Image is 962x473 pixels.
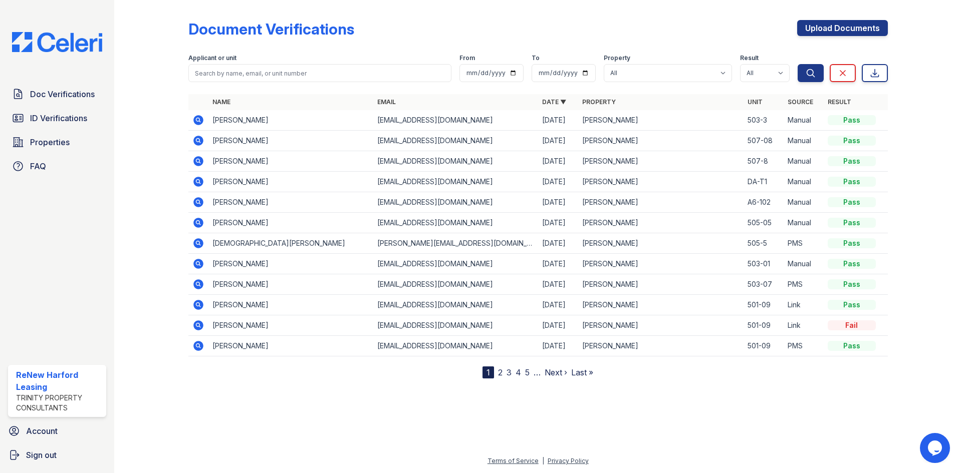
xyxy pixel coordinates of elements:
[828,300,876,310] div: Pass
[516,367,521,377] a: 4
[828,218,876,228] div: Pass
[538,151,578,172] td: [DATE]
[373,110,538,131] td: [EMAIL_ADDRESS][DOMAIN_NAME]
[920,433,952,463] iframe: chat widget
[208,131,373,151] td: [PERSON_NAME]
[744,151,784,172] td: 507-8
[828,156,876,166] div: Pass
[784,295,824,315] td: Link
[538,295,578,315] td: [DATE]
[578,151,743,172] td: [PERSON_NAME]
[538,233,578,254] td: [DATE]
[373,254,538,274] td: [EMAIL_ADDRESS][DOMAIN_NAME]
[373,192,538,213] td: [EMAIL_ADDRESS][DOMAIN_NAME]
[542,98,566,106] a: Date ▼
[748,98,763,106] a: Unit
[538,131,578,151] td: [DATE]
[784,151,824,172] td: Manual
[26,449,57,461] span: Sign out
[8,156,106,176] a: FAQ
[788,98,813,106] a: Source
[744,274,784,295] td: 503-07
[582,98,616,106] a: Property
[578,213,743,233] td: [PERSON_NAME]
[538,110,578,131] td: [DATE]
[828,177,876,187] div: Pass
[30,88,95,100] span: Doc Verifications
[578,315,743,336] td: [PERSON_NAME]
[538,172,578,192] td: [DATE]
[797,20,888,36] a: Upload Documents
[498,367,503,377] a: 2
[208,254,373,274] td: [PERSON_NAME]
[744,254,784,274] td: 503-01
[212,98,230,106] a: Name
[744,110,784,131] td: 503-3
[208,336,373,356] td: [PERSON_NAME]
[488,457,539,464] a: Terms of Service
[744,213,784,233] td: 505-05
[373,151,538,172] td: [EMAIL_ADDRESS][DOMAIN_NAME]
[30,112,87,124] span: ID Verifications
[16,369,102,393] div: ReNew Harford Leasing
[784,213,824,233] td: Manual
[828,341,876,351] div: Pass
[30,160,46,172] span: FAQ
[744,315,784,336] td: 501-09
[373,315,538,336] td: [EMAIL_ADDRESS][DOMAIN_NAME]
[188,64,451,82] input: Search by name, email, or unit number
[208,172,373,192] td: [PERSON_NAME]
[208,192,373,213] td: [PERSON_NAME]
[373,336,538,356] td: [EMAIL_ADDRESS][DOMAIN_NAME]
[784,131,824,151] td: Manual
[744,192,784,213] td: A6-102
[208,315,373,336] td: [PERSON_NAME]
[373,131,538,151] td: [EMAIL_ADDRESS][DOMAIN_NAME]
[828,279,876,289] div: Pass
[578,192,743,213] td: [PERSON_NAME]
[784,336,824,356] td: PMS
[4,445,110,465] a: Sign out
[784,274,824,295] td: PMS
[784,110,824,131] td: Manual
[4,421,110,441] a: Account
[16,393,102,413] div: Trinity Property Consultants
[744,233,784,254] td: 505-5
[578,274,743,295] td: [PERSON_NAME]
[373,295,538,315] td: [EMAIL_ADDRESS][DOMAIN_NAME]
[208,151,373,172] td: [PERSON_NAME]
[538,213,578,233] td: [DATE]
[483,366,494,378] div: 1
[744,295,784,315] td: 501-09
[373,233,538,254] td: [PERSON_NAME][EMAIL_ADDRESS][DOMAIN_NAME]
[578,295,743,315] td: [PERSON_NAME]
[784,192,824,213] td: Manual
[784,172,824,192] td: Manual
[545,367,567,377] a: Next ›
[8,108,106,128] a: ID Verifications
[208,213,373,233] td: [PERSON_NAME]
[538,274,578,295] td: [DATE]
[373,274,538,295] td: [EMAIL_ADDRESS][DOMAIN_NAME]
[30,136,70,148] span: Properties
[828,115,876,125] div: Pass
[538,192,578,213] td: [DATE]
[208,233,373,254] td: [DEMOGRAPHIC_DATA][PERSON_NAME]
[26,425,58,437] span: Account
[784,233,824,254] td: PMS
[828,320,876,330] div: Fail
[828,197,876,207] div: Pass
[208,110,373,131] td: [PERSON_NAME]
[548,457,589,464] a: Privacy Policy
[578,233,743,254] td: [PERSON_NAME]
[8,132,106,152] a: Properties
[578,172,743,192] td: [PERSON_NAME]
[604,54,630,62] label: Property
[744,131,784,151] td: 507-08
[532,54,540,62] label: To
[534,366,541,378] span: …
[828,238,876,248] div: Pass
[377,98,396,106] a: Email
[744,336,784,356] td: 501-09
